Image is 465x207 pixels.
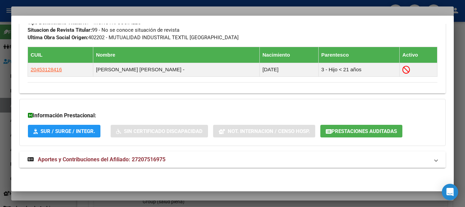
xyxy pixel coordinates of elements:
[38,156,165,163] span: Aportes y Contribuciones del Afiliado: 27207516975
[28,19,141,26] span: 07 - MONOTR. SOCIALES
[28,27,92,33] strong: Situacion de Revista Titular:
[28,47,93,63] th: CUIL
[400,47,437,63] th: Activo
[28,19,84,26] strong: Tipo Beneficiario Titular:
[318,47,399,63] th: Parentesco
[332,128,397,134] span: Prestaciones Auditadas
[111,125,208,137] button: Sin Certificado Discapacidad
[31,66,62,72] span: 20453128416
[19,151,446,168] mat-expansion-panel-header: Aportes y Contribuciones del Afiliado: 27207516975
[260,47,319,63] th: Nacimiento
[320,125,402,137] button: Prestaciones Auditadas
[213,125,315,137] button: Not. Internacion / Censo Hosp.
[28,34,239,41] span: 402202 - MUTUALIDAD INDUSTRIAL TEXTIL [GEOGRAPHIC_DATA]
[28,34,88,41] strong: Ultima Obra Social Origen:
[318,63,399,76] td: 3 - Hijo < 21 años
[28,27,179,33] span: 99 - No se conoce situación de revista
[93,63,259,76] td: [PERSON_NAME] [PERSON_NAME] -
[260,63,319,76] td: [DATE]
[124,128,203,134] span: Sin Certificado Discapacidad
[28,112,437,120] h3: Información Prestacional:
[93,47,259,63] th: Nombre
[41,128,95,134] span: SUR / SURGE / INTEGR.
[28,125,100,137] button: SUR / SURGE / INTEGR.
[442,184,458,200] div: Open Intercom Messenger
[228,128,310,134] span: Not. Internacion / Censo Hosp.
